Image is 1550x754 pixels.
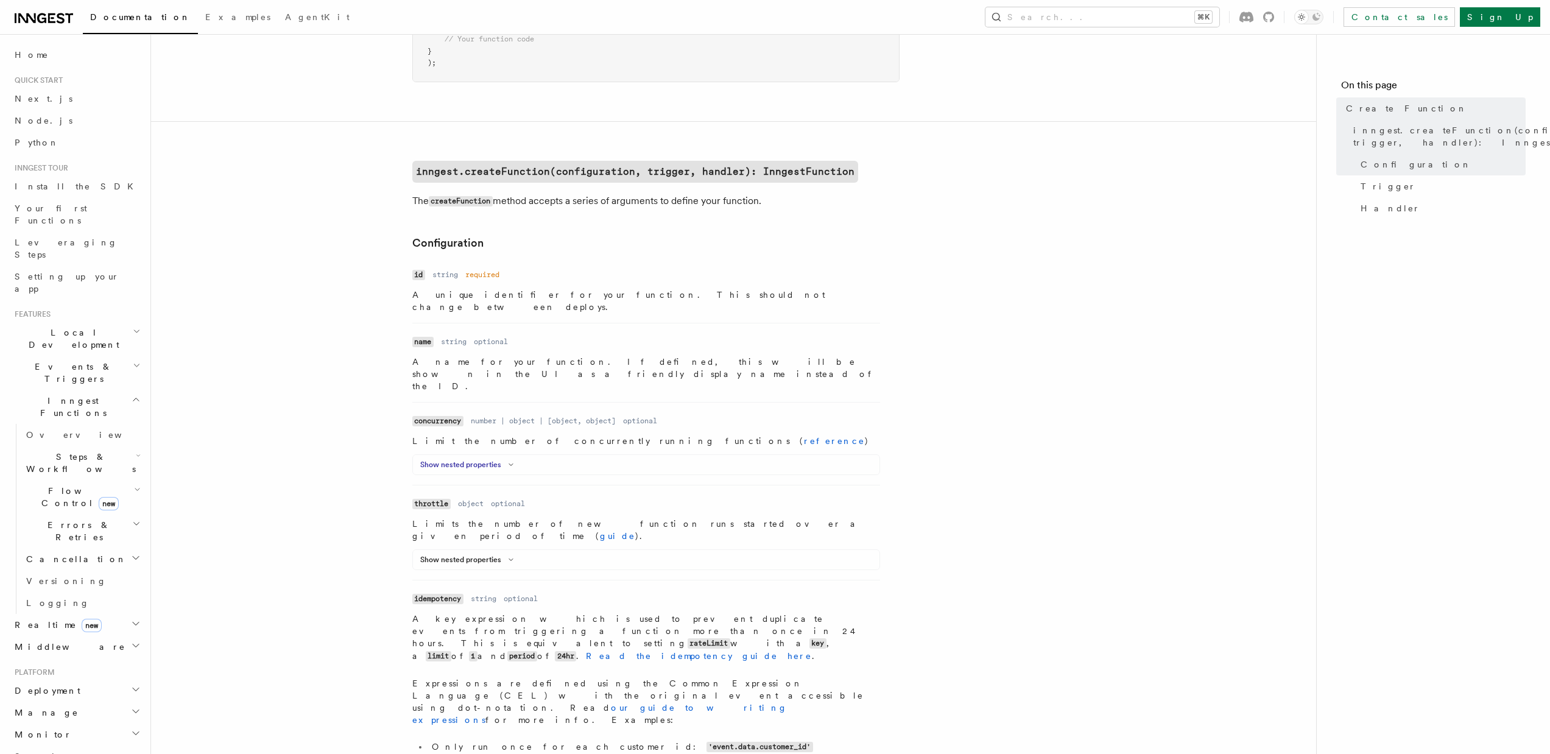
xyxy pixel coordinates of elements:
[21,480,143,514] button: Flow Controlnew
[21,424,143,446] a: Overview
[21,519,132,543] span: Errors & Retries
[15,116,72,125] span: Node.js
[10,636,143,658] button: Middleware
[1294,10,1323,24] button: Toggle dark mode
[99,497,119,510] span: new
[1195,11,1212,23] kbd: ⌘K
[10,706,79,719] span: Manage
[412,234,484,252] a: Configuration
[15,272,119,294] span: Setting up your app
[21,570,143,592] a: Versioning
[412,416,463,426] code: concurrency
[10,44,143,66] a: Home
[21,548,143,570] button: Cancellation
[1361,158,1471,171] span: Configuration
[15,138,59,147] span: Python
[412,337,434,347] code: name
[10,326,133,351] span: Local Development
[21,514,143,548] button: Errors & Retries
[1356,197,1526,219] a: Handler
[205,12,270,22] span: Examples
[429,196,493,206] code: createFunction
[985,7,1219,27] button: Search...⌘K
[10,175,143,197] a: Install the SDK
[10,88,143,110] a: Next.js
[21,446,143,480] button: Steps & Workflows
[706,742,813,752] code: 'event.data.customer_id'
[420,460,518,470] button: Show nested properties
[10,390,143,424] button: Inngest Functions
[10,619,102,631] span: Realtime
[10,685,80,697] span: Deployment
[426,651,451,661] code: limit
[15,203,87,225] span: Your first Functions
[432,270,458,280] dd: string
[428,47,432,55] span: }
[445,35,534,43] span: // Your function code
[804,436,865,446] a: reference
[1356,153,1526,175] a: Configuration
[420,555,518,565] button: Show nested properties
[15,238,118,259] span: Leveraging Steps
[10,266,143,300] a: Setting up your app
[15,49,49,61] span: Home
[465,270,499,280] dd: required
[458,499,484,509] dd: object
[10,702,143,724] button: Manage
[10,356,143,390] button: Events & Triggers
[469,651,477,661] code: 1
[428,741,880,753] li: Only run once for each customer id:
[412,270,425,280] code: id
[412,594,463,604] code: idempotency
[10,680,143,702] button: Deployment
[1460,7,1540,27] a: Sign Up
[15,94,72,104] span: Next.js
[809,638,826,649] code: key
[10,728,72,741] span: Monitor
[623,416,657,426] dd: optional
[26,576,107,586] span: Versioning
[412,356,880,392] p: A name for your function. If defined, this will be shown in the UI as a friendly display name ins...
[83,4,198,34] a: Documentation
[412,161,858,183] a: inngest.createFunction(configuration, trigger, handler): InngestFunction
[412,499,451,509] code: throttle
[21,592,143,614] a: Logging
[10,132,143,153] a: Python
[412,703,787,725] a: our guide to writing expressions
[10,231,143,266] a: Leveraging Steps
[21,553,127,565] span: Cancellation
[10,668,55,677] span: Platform
[10,76,63,85] span: Quick start
[412,518,880,542] p: Limits the number of new function runs started over a given period of time ( ).
[586,651,812,661] a: Read the idempotency guide here
[412,192,900,210] p: The method accepts a series of arguments to define your function.
[21,485,134,509] span: Flow Control
[412,613,880,663] p: A key expression which is used to prevent duplicate events from triggering a function more than o...
[491,499,525,509] dd: optional
[21,451,136,475] span: Steps & Workflows
[10,641,125,653] span: Middleware
[10,322,143,356] button: Local Development
[278,4,357,33] a: AgentKit
[10,110,143,132] a: Node.js
[10,424,143,614] div: Inngest Functions
[504,594,538,604] dd: optional
[1356,175,1526,197] a: Trigger
[1344,7,1455,27] a: Contact sales
[10,395,132,419] span: Inngest Functions
[10,309,51,319] span: Features
[474,337,508,347] dd: optional
[1361,202,1420,214] span: Handler
[412,435,880,447] p: Limit the number of concurrently running functions ( )
[507,651,537,661] code: period
[688,638,730,649] code: rateLimit
[198,4,278,33] a: Examples
[10,163,68,173] span: Inngest tour
[26,598,90,608] span: Logging
[10,361,133,385] span: Events & Triggers
[1341,97,1526,119] a: Create Function
[10,614,143,636] button: Realtimenew
[1346,102,1467,115] span: Create Function
[412,677,880,726] p: Expressions are defined using the Common Expression Language (CEL) with the original event access...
